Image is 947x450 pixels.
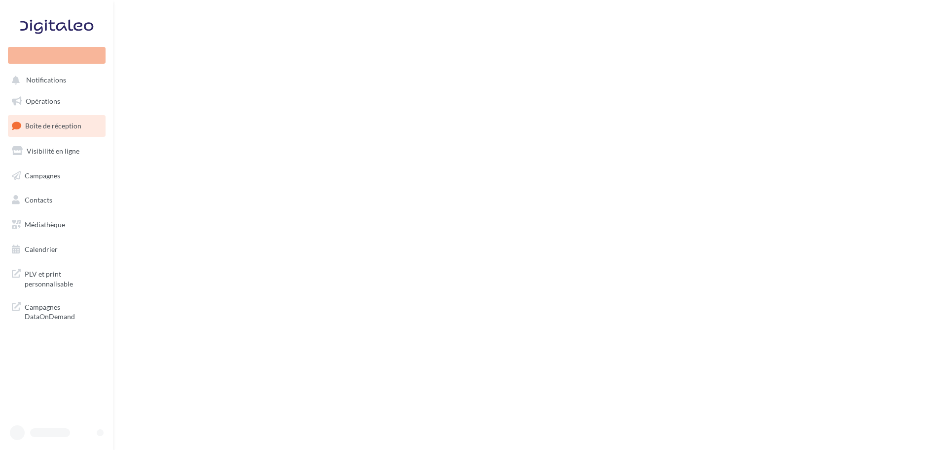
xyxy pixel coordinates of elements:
[8,47,106,64] div: Nouvelle campagne
[26,76,66,84] span: Notifications
[6,165,108,186] a: Campagnes
[6,214,108,235] a: Médiathèque
[25,171,60,179] span: Campagnes
[6,190,108,210] a: Contacts
[25,300,102,322] span: Campagnes DataOnDemand
[6,296,108,326] a: Campagnes DataOnDemand
[6,239,108,260] a: Calendrier
[6,115,108,136] a: Boîte de réception
[6,263,108,292] a: PLV et print personnalisable
[25,122,81,130] span: Boîte de réception
[25,196,52,204] span: Contacts
[25,267,102,288] span: PLV et print personnalisable
[6,91,108,112] a: Opérations
[25,220,65,229] span: Médiathèque
[27,147,79,155] span: Visibilité en ligne
[25,245,58,253] span: Calendrier
[26,97,60,105] span: Opérations
[6,141,108,162] a: Visibilité en ligne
